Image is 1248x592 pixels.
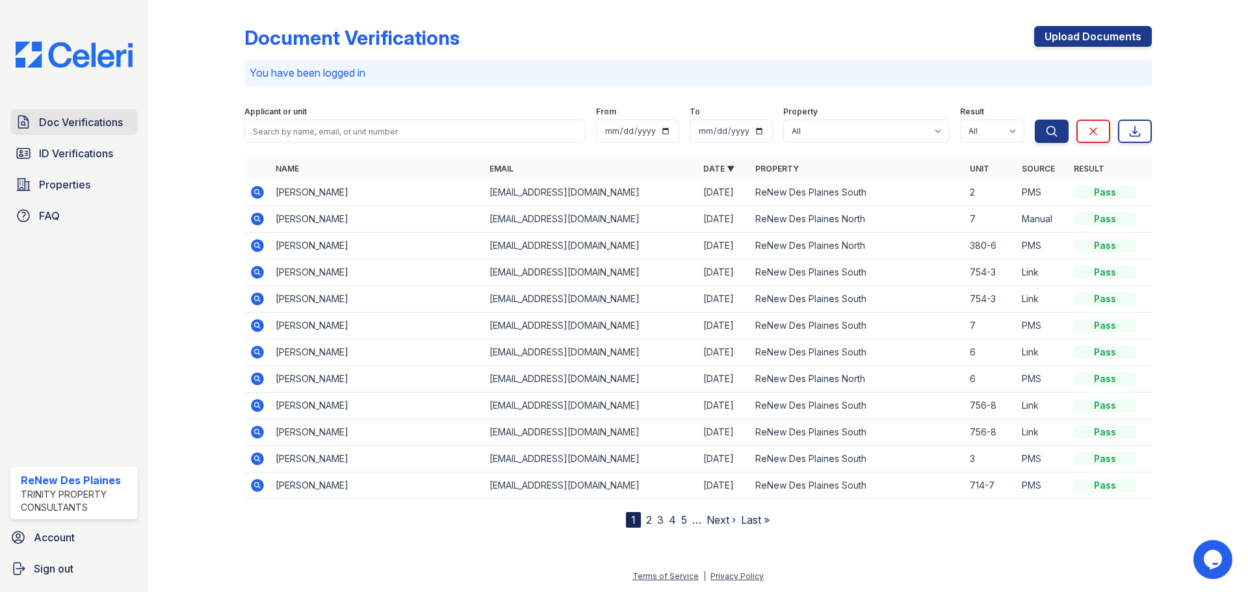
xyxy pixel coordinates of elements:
div: Pass [1074,186,1136,199]
a: FAQ [10,203,138,229]
label: Result [960,107,984,117]
div: Pass [1074,266,1136,279]
td: [PERSON_NAME] [270,419,484,446]
a: Last » [741,513,770,526]
td: [EMAIL_ADDRESS][DOMAIN_NAME] [484,446,698,472]
td: Manual [1017,206,1069,233]
td: [PERSON_NAME] [270,313,484,339]
label: Property [783,107,818,117]
span: … [692,512,701,528]
td: 756-8 [965,393,1017,419]
td: ReNew Des Plaines South [750,446,964,472]
div: Pass [1074,319,1136,332]
div: 1 [626,512,641,528]
div: Pass [1074,372,1136,385]
label: From [596,107,616,117]
td: [EMAIL_ADDRESS][DOMAIN_NAME] [484,339,698,366]
td: 6 [965,339,1017,366]
td: [DATE] [698,366,750,393]
a: ID Verifications [10,140,138,166]
td: [PERSON_NAME] [270,259,484,286]
td: ReNew Des Plaines South [750,259,964,286]
td: ReNew Des Plaines South [750,419,964,446]
td: PMS [1017,472,1069,499]
div: Pass [1074,426,1136,439]
a: Result [1074,164,1104,174]
td: PMS [1017,366,1069,393]
div: Pass [1074,239,1136,252]
td: Link [1017,286,1069,313]
td: [EMAIL_ADDRESS][DOMAIN_NAME] [484,206,698,233]
td: 754-3 [965,259,1017,286]
td: [EMAIL_ADDRESS][DOMAIN_NAME] [484,233,698,259]
div: | [703,571,706,581]
td: 2 [965,179,1017,206]
td: 7 [965,313,1017,339]
td: [DATE] [698,313,750,339]
td: PMS [1017,179,1069,206]
td: [DATE] [698,339,750,366]
a: Sign out [5,556,143,582]
td: Link [1017,259,1069,286]
td: [DATE] [698,233,750,259]
td: [PERSON_NAME] [270,446,484,472]
td: [EMAIL_ADDRESS][DOMAIN_NAME] [484,366,698,393]
a: Date ▼ [703,164,734,174]
td: [DATE] [698,419,750,446]
label: To [690,107,700,117]
td: [PERSON_NAME] [270,472,484,499]
a: Account [5,524,143,550]
td: [DATE] [698,286,750,313]
td: ReNew Des Plaines South [750,339,964,366]
td: [PERSON_NAME] [270,339,484,366]
td: [EMAIL_ADDRESS][DOMAIN_NAME] [484,393,698,419]
a: Next › [707,513,736,526]
td: [EMAIL_ADDRESS][DOMAIN_NAME] [484,313,698,339]
td: [EMAIL_ADDRESS][DOMAIN_NAME] [484,419,698,446]
a: Email [489,164,513,174]
input: Search by name, email, or unit number [244,120,586,143]
a: Upload Documents [1034,26,1152,47]
td: Link [1017,393,1069,419]
td: ReNew Des Plaines North [750,233,964,259]
td: PMS [1017,313,1069,339]
td: [PERSON_NAME] [270,393,484,419]
span: Sign out [34,561,73,576]
td: [PERSON_NAME] [270,179,484,206]
a: Name [276,164,299,174]
div: Pass [1074,292,1136,305]
a: Terms of Service [632,571,699,581]
div: Pass [1074,346,1136,359]
td: 7 [965,206,1017,233]
a: Properties [10,172,138,198]
div: Pass [1074,479,1136,492]
td: [EMAIL_ADDRESS][DOMAIN_NAME] [484,259,698,286]
td: [PERSON_NAME] [270,286,484,313]
td: Link [1017,339,1069,366]
td: Link [1017,419,1069,446]
a: 5 [681,513,687,526]
td: [EMAIL_ADDRESS][DOMAIN_NAME] [484,179,698,206]
div: Pass [1074,212,1136,225]
a: Source [1022,164,1055,174]
img: CE_Logo_Blue-a8612792a0a2168367f1c8372b55b34899dd931a85d93a1a3d3e32e68fde9ad4.png [5,42,143,68]
iframe: chat widget [1193,540,1235,579]
td: ReNew Des Plaines North [750,206,964,233]
td: ReNew Des Plaines North [750,366,964,393]
div: Trinity Property Consultants [21,488,133,514]
div: Document Verifications [244,26,460,49]
td: 754-3 [965,286,1017,313]
a: Privacy Policy [710,571,764,581]
td: [DATE] [698,259,750,286]
td: PMS [1017,233,1069,259]
a: 3 [657,513,664,526]
div: Pass [1074,399,1136,412]
a: Unit [970,164,989,174]
a: Property [755,164,799,174]
td: 380-6 [965,233,1017,259]
td: ReNew Des Plaines South [750,179,964,206]
td: 714-7 [965,472,1017,499]
td: [EMAIL_ADDRESS][DOMAIN_NAME] [484,286,698,313]
div: ReNew Des Plaines [21,472,133,488]
a: Doc Verifications [10,109,138,135]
